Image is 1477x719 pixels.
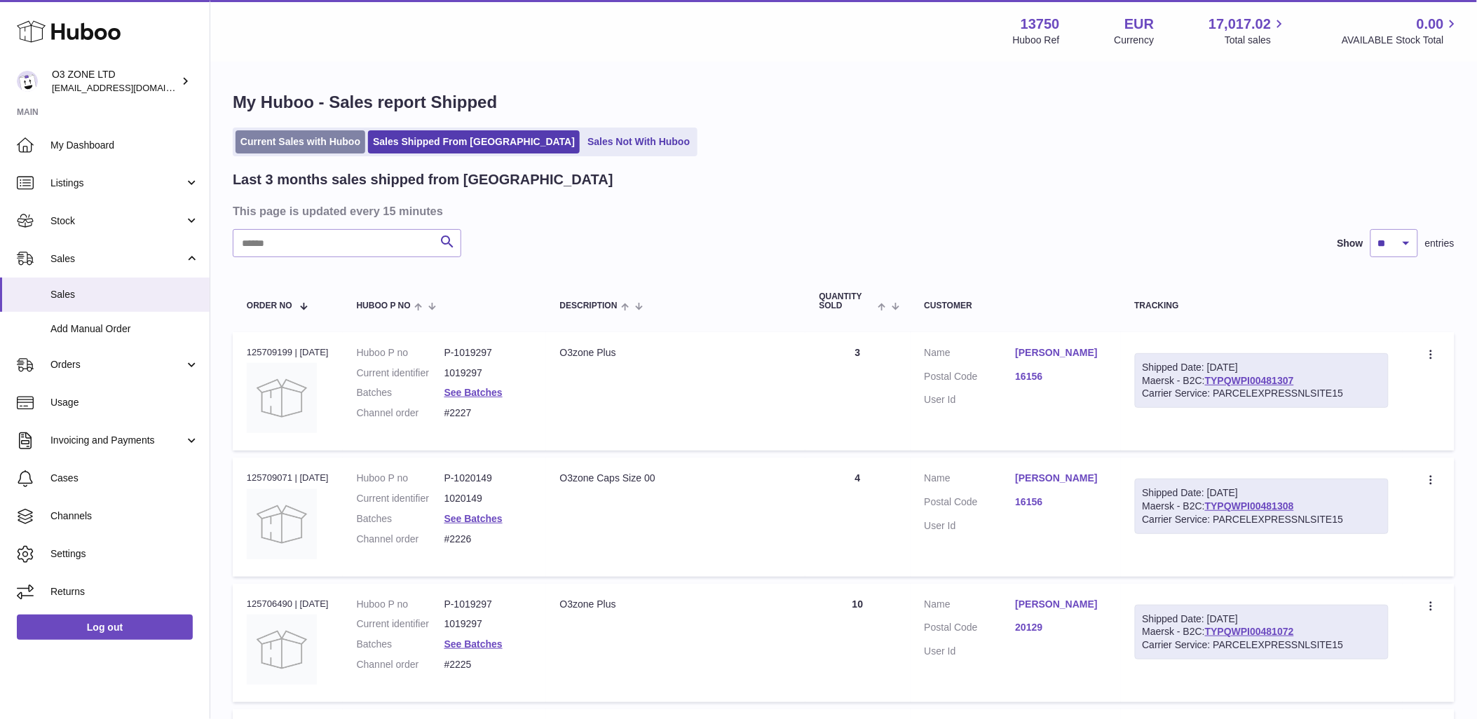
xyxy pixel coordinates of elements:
span: Quantity Sold [819,292,875,310]
div: Carrier Service: PARCELEXPRESSNLSITE15 [1143,387,1382,400]
a: See Batches [444,638,503,650]
span: entries [1425,237,1455,250]
span: My Dashboard [50,139,199,152]
td: 3 [805,332,911,451]
span: Description [560,301,618,310]
dt: Current identifier [357,617,444,631]
div: Shipped Date: [DATE] [1143,486,1382,500]
dd: 1019297 [444,367,532,380]
h3: This page is updated every 15 minutes [233,203,1451,219]
span: [EMAIL_ADDRESS][DOMAIN_NAME] [52,82,206,93]
div: Shipped Date: [DATE] [1143,612,1382,626]
dt: Huboo P no [357,346,444,359]
dt: User Id [925,519,1016,533]
dt: Channel order [357,658,444,671]
dt: Huboo P no [357,472,444,485]
a: TYPQWPI00481072 [1205,626,1294,637]
a: 20129 [1016,621,1107,634]
span: 0.00 [1417,15,1444,34]
a: [PERSON_NAME] [1016,598,1107,611]
span: Orders [50,358,184,371]
div: Currency [1115,34,1155,47]
div: Maersk - B2C: [1135,479,1389,534]
div: Maersk - B2C: [1135,605,1389,660]
div: Shipped Date: [DATE] [1143,361,1382,374]
span: Huboo P no [357,301,411,310]
span: Cases [50,472,199,485]
dt: Current identifier [357,367,444,380]
span: Add Manual Order [50,322,199,336]
div: O3 ZONE LTD [52,68,178,95]
div: O3zone Caps Size 00 [560,472,791,485]
img: no-photo-large.jpg [247,363,317,433]
h1: My Huboo - Sales report Shipped [233,91,1455,114]
a: Sales Not With Huboo [583,130,695,153]
dd: #2225 [444,658,532,671]
dt: User Id [925,645,1016,658]
span: 17,017.02 [1209,15,1271,34]
dd: P-1019297 [444,598,532,611]
span: AVAILABLE Stock Total [1342,34,1460,47]
span: Settings [50,547,199,561]
span: Returns [50,585,199,598]
div: 125709199 | [DATE] [247,346,329,359]
div: Carrier Service: PARCELEXPRESSNLSITE15 [1143,513,1382,526]
h2: Last 3 months sales shipped from [GEOGRAPHIC_DATA] [233,170,613,189]
dt: User Id [925,393,1016,406]
dt: Huboo P no [357,598,444,611]
div: Huboo Ref [1013,34,1060,47]
a: 17,017.02 Total sales [1209,15,1287,47]
span: Total sales [1225,34,1287,47]
a: [PERSON_NAME] [1016,472,1107,485]
a: Log out [17,615,193,640]
label: Show [1338,237,1363,250]
span: Order No [247,301,292,310]
dd: P-1020149 [444,472,532,485]
span: Sales [50,288,199,301]
dt: Name [925,598,1016,615]
span: Channels [50,509,199,523]
div: Maersk - B2C: [1135,353,1389,409]
span: Invoicing and Payments [50,434,184,447]
dd: 1019297 [444,617,532,631]
dt: Current identifier [357,492,444,505]
div: Carrier Service: PARCELEXPRESSNLSITE15 [1143,638,1382,652]
dt: Name [925,472,1016,488]
a: TYPQWPI00481308 [1205,500,1294,512]
strong: EUR [1124,15,1154,34]
dt: Batches [357,638,444,651]
strong: 13750 [1021,15,1060,34]
a: 16156 [1016,495,1107,509]
dt: Channel order [357,406,444,420]
a: Current Sales with Huboo [236,130,365,153]
dd: P-1019297 [444,346,532,359]
dd: #2227 [444,406,532,420]
a: See Batches [444,387,503,398]
dt: Batches [357,512,444,526]
a: Sales Shipped From [GEOGRAPHIC_DATA] [368,130,580,153]
td: 10 [805,584,911,702]
img: hello@o3zoneltd.co.uk [17,71,38,92]
td: 4 [805,458,911,576]
a: [PERSON_NAME] [1016,346,1107,359]
a: 16156 [1016,370,1107,383]
div: Tracking [1135,301,1389,310]
span: Usage [50,396,199,409]
div: 125709071 | [DATE] [247,472,329,484]
div: O3zone Plus [560,598,791,611]
dt: Batches [357,386,444,399]
div: Customer [925,301,1107,310]
img: no-photo-large.jpg [247,489,317,559]
dt: Postal Code [925,370,1016,387]
a: TYPQWPI00481307 [1205,375,1294,386]
dt: Channel order [357,533,444,546]
div: 125706490 | [DATE] [247,598,329,610]
dd: #2226 [444,533,532,546]
a: See Batches [444,513,503,524]
div: O3zone Plus [560,346,791,359]
span: Listings [50,177,184,190]
dt: Postal Code [925,621,1016,638]
span: Stock [50,214,184,228]
dt: Name [925,346,1016,363]
span: Sales [50,252,184,266]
